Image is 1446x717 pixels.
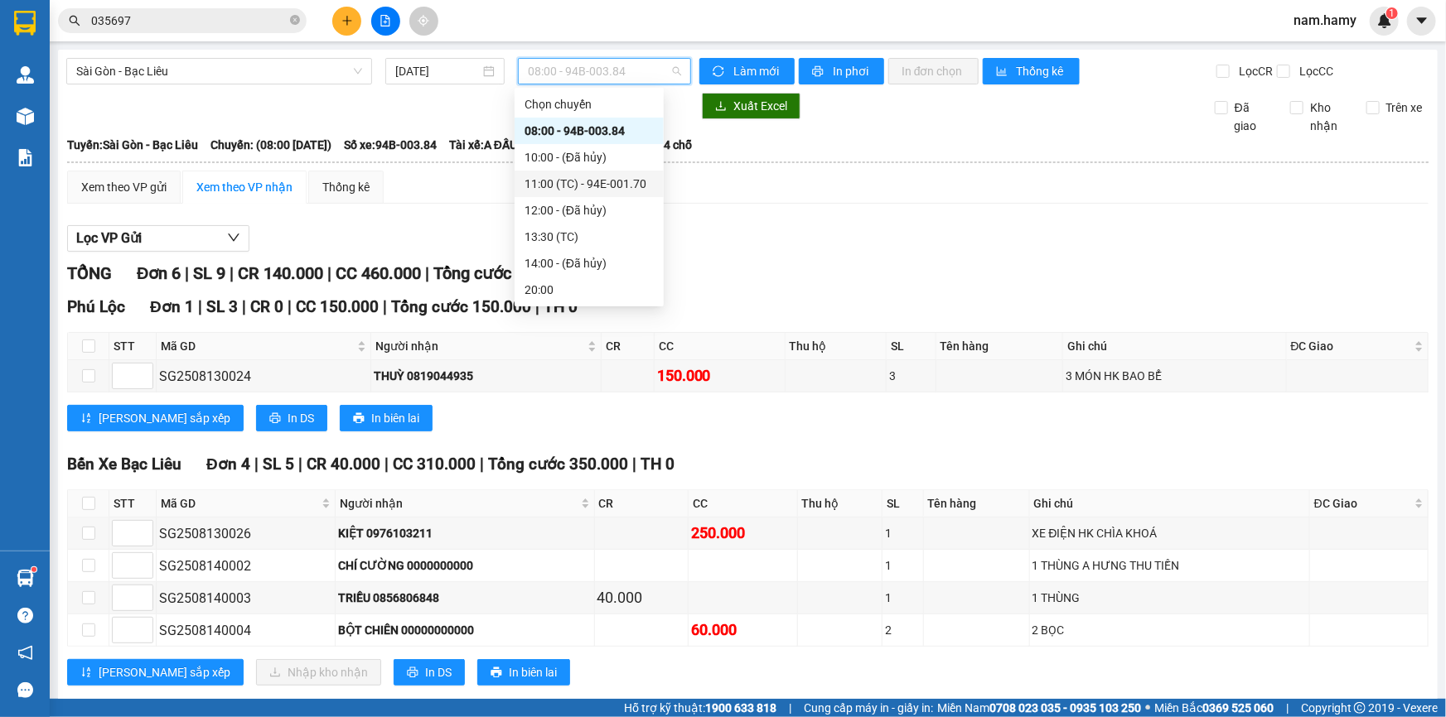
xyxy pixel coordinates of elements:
[1033,589,1307,607] div: 1 THÙNG
[206,455,250,474] span: Đơn 4
[17,149,34,166] img: solution-icon
[1280,10,1370,31] span: nam.hamy
[99,409,230,427] span: [PERSON_NAME] sắp xếp
[937,699,1141,717] span: Miền Nam
[1286,699,1289,717] span: |
[109,333,157,360] th: STT
[705,701,776,715] strong: 1900 633 818
[624,699,776,717] span: Hỗ trợ kỹ thuật:
[109,490,157,517] th: STT
[288,409,314,427] span: In DS
[338,524,592,542] div: KIỆT 0976103211
[885,524,920,542] div: 1
[1232,62,1275,80] span: Lọc CR
[17,108,34,125] img: warehouse-icon
[425,663,452,681] span: In DS
[95,11,220,31] b: Nhà Xe Hà My
[269,412,281,426] span: printer
[713,65,727,79] span: sync
[256,405,327,431] button: printerIn DS
[161,337,354,355] span: Mã GD
[137,263,181,283] span: Đơn 6
[525,122,654,140] div: 08:00 - 94B-003.84
[786,333,887,360] th: Thu hộ
[477,659,570,686] button: printerIn biên lai
[989,701,1141,715] strong: 0708 023 035 - 0935 103 250
[391,297,531,316] span: Tổng cước 150.000
[336,263,421,283] span: CC 460.000
[833,62,871,80] span: In phơi
[67,659,244,686] button: sort-ascending[PERSON_NAME] sắp xếp
[371,409,419,427] span: In biên lai
[254,455,259,474] span: |
[7,103,230,131] b: GỬI : Bến Xe Bạc Liêu
[341,15,353,26] span: plus
[595,490,689,517] th: CR
[733,97,787,115] span: Xuất Excel
[157,360,371,392] td: SG2508130024
[76,59,362,84] span: Sài Gòn - Bạc Liêu
[1154,699,1274,717] span: Miền Bắc
[885,589,920,607] div: 1
[157,550,336,582] td: SG2508140002
[885,621,920,639] div: 2
[307,455,380,474] span: CR 40.000
[67,405,244,431] button: sort-ascending[PERSON_NAME] sắp xếp
[883,490,923,517] th: SL
[290,13,300,29] span: close-circle
[418,15,429,26] span: aim
[525,228,654,246] div: 13:30 (TC)
[76,228,142,248] span: Lọc VP Gửi
[159,620,332,641] div: SG2508140004
[157,517,336,550] td: SG2508130026
[936,333,1063,360] th: Tên hàng
[95,60,109,74] span: phone
[14,11,36,36] img: logo-vxr
[449,136,534,154] span: Tài xế: A ĐẤU TX
[157,614,336,647] td: SG2508140004
[509,663,557,681] span: In biên lai
[515,91,664,118] div: Chọn chuyến
[491,666,502,680] span: printer
[799,58,884,84] button: printerIn phơi
[67,138,198,152] b: Tuyến: Sài Gòn - Bạc Liêu
[17,608,33,623] span: question-circle
[67,263,112,283] span: TỔNG
[1377,13,1392,28] img: icon-new-feature
[887,333,936,360] th: SL
[1314,494,1411,512] span: ĐC Giao
[161,494,318,512] span: Mã GD
[338,589,592,607] div: TRIỀU 0856806848
[480,455,484,474] span: |
[1386,7,1398,19] sup: 1
[1030,490,1310,517] th: Ghi chú
[425,263,429,283] span: |
[159,588,332,609] div: SG2508140003
[525,175,654,193] div: 11:00 (TC) - 94E-001.70
[17,645,33,661] span: notification
[394,659,465,686] button: printerIn DS
[544,297,578,316] span: TH 0
[99,663,230,681] span: [PERSON_NAME] sắp xếp
[81,178,167,196] div: Xem theo VP gửi
[1017,62,1066,80] span: Thống kê
[67,455,181,474] span: Bến Xe Bạc Liêu
[91,12,287,30] input: Tìm tên, số ĐT hoặc mã đơn
[525,201,654,219] div: 12:00 - (Đã hủy)
[812,65,826,79] span: printer
[1407,7,1436,36] button: caret-down
[374,367,598,385] div: THUỲ 0819044935
[888,58,979,84] button: In đơn chọn
[242,297,246,316] span: |
[393,455,476,474] span: CC 310.000
[1033,524,1307,542] div: XE ĐIỆN HK CHÌA KHOÁ
[641,455,675,474] span: TH 0
[67,225,249,252] button: Lọc VP Gửi
[789,699,791,717] span: |
[1033,556,1307,575] div: 1 THÙNG A HƯNG THU TIỀN
[702,93,800,119] button: downloadXuất Excel
[196,178,293,196] div: Xem theo VP nhận
[1145,705,1150,711] span: ⚪️
[996,65,1010,79] span: bar-chart
[7,36,316,57] li: 995 [PERSON_NAME]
